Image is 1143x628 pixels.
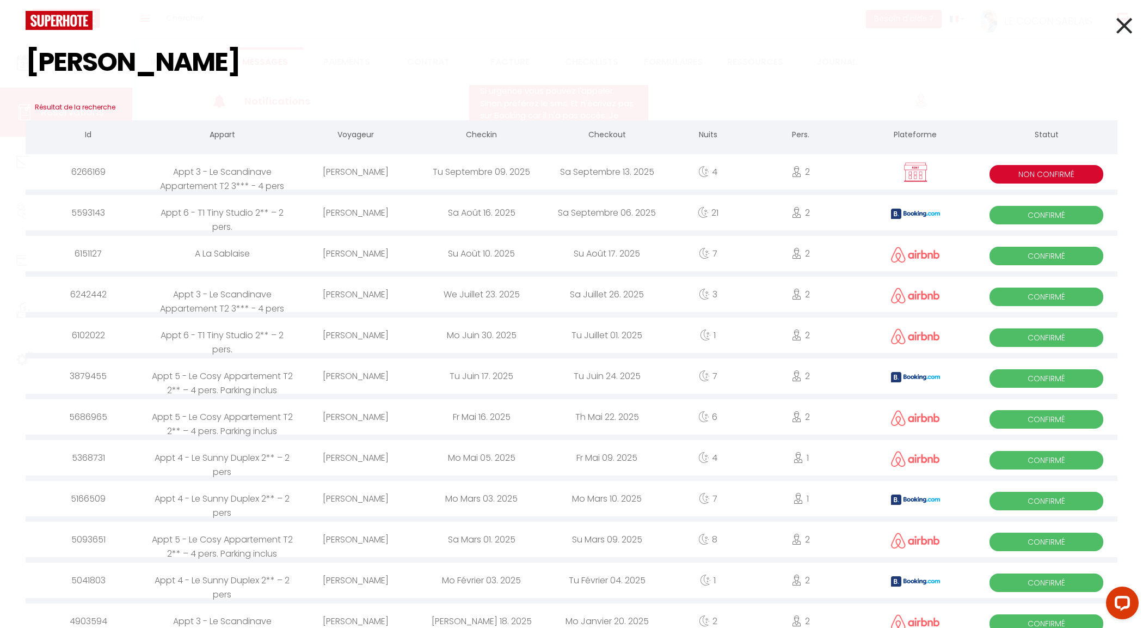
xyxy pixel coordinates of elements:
span: Confirmé [990,410,1103,429]
div: 21 [670,195,746,230]
img: booking2.png [891,372,940,382]
div: [PERSON_NAME] [293,563,419,598]
div: [PERSON_NAME] [293,154,419,190]
div: 2 [746,154,856,190]
th: Checkin [419,120,544,151]
img: airbnb2.png [891,247,940,263]
span: Confirmé [990,492,1103,510]
div: Su Août 17. 2025 [544,236,670,271]
div: We Juillet 23. 2025 [419,277,544,312]
div: Su Août 10. 2025 [419,236,544,271]
div: Mo Mars 03. 2025 [419,481,544,516]
div: Appt 5 - Le Cosy Appartement T2 2** – 4 pers. Parking inclus [151,522,293,557]
th: Checkout [544,120,670,151]
th: Nuits [670,120,746,151]
th: Appart [151,120,293,151]
div: 6151127 [26,236,151,271]
th: Id [26,120,151,151]
div: Sa Août 16. 2025 [419,195,544,230]
div: 5686965 [26,399,151,435]
div: [PERSON_NAME] [293,318,419,353]
img: rent.png [902,162,929,182]
span: Confirmé [990,288,1103,306]
div: 2 [746,195,856,230]
div: [PERSON_NAME] [293,236,419,271]
div: Mo Mai 05. 2025 [419,440,544,475]
input: Tapez pour rechercher... [26,30,1117,94]
div: 4 [670,154,746,190]
div: 6 [670,399,746,435]
span: Confirmé [990,574,1103,592]
th: Statut [975,120,1117,151]
div: 5093651 [26,522,151,557]
div: Sa Septembre 06. 2025 [544,195,670,230]
div: Appt 5 - Le Cosy Appartement T2 2** – 4 pers. Parking inclus [151,358,293,394]
div: 2 [746,318,856,353]
div: A La Sablaise [151,236,293,271]
div: 6266169 [26,154,151,190]
div: Appt 4 - Le Sunny Duplex 2** – 2 pers [151,481,293,516]
div: 1 [746,481,856,516]
div: 5166509 [26,481,151,516]
div: [PERSON_NAME] [293,195,419,230]
div: 2 [746,358,856,394]
h3: Résultat de la recherche [26,94,1117,120]
div: 5593143 [26,195,151,230]
div: Fr Mai 16. 2025 [419,399,544,435]
div: 6242442 [26,277,151,312]
img: booking2.png [891,495,940,505]
div: Tu Février 04. 2025 [544,563,670,598]
div: Fr Mai 09. 2025 [544,440,670,475]
img: airbnb2.png [891,533,940,548]
img: logo [26,11,93,30]
div: Mo Juin 30. 2025 [419,318,544,353]
div: [PERSON_NAME] [293,277,419,312]
img: airbnb2.png [891,451,940,467]
span: Confirmé [990,533,1103,551]
div: 3 [670,277,746,312]
div: 2 [746,236,856,271]
div: 2 [746,522,856,557]
div: [PERSON_NAME] [293,481,419,516]
div: 1 [670,563,746,598]
div: 6102022 [26,318,151,353]
img: booking2.png [891,209,940,219]
div: 2 [746,563,856,598]
div: 7 [670,236,746,271]
div: Tu Juin 24. 2025 [544,358,670,394]
span: Confirmé [990,328,1103,347]
span: Confirmé [990,206,1103,224]
div: Appt 6 - T1 Tiny Studio 2** – 2 pers. [151,195,293,230]
div: Sa Septembre 13. 2025 [544,154,670,190]
div: Appt 4 - Le Sunny Duplex 2** – 2 pers [151,440,293,475]
th: Plateforme [856,120,976,151]
div: Su Mars 09. 2025 [544,522,670,557]
div: [PERSON_NAME] [293,522,419,557]
img: booking2.png [891,576,940,587]
img: airbnb2.png [891,288,940,303]
div: 1 [746,440,856,475]
div: Sa Juillet 26. 2025 [544,277,670,312]
div: 2 [746,277,856,312]
div: Sa Mars 01. 2025 [419,522,544,557]
div: Mo Mars 10. 2025 [544,481,670,516]
div: 5368731 [26,440,151,475]
div: Appt 3 - Le Scandinave Appartement T2 3*** - 4 pers [151,277,293,312]
div: Tu Septembre 09. 2025 [419,154,544,190]
span: Non Confirmé [990,165,1103,184]
div: Appt 5 - Le Cosy Appartement T2 2** – 4 pers. Parking inclus [151,399,293,435]
div: [PERSON_NAME] [293,358,419,394]
div: 7 [670,358,746,394]
th: Pers. [746,120,856,151]
div: 7 [670,481,746,516]
iframe: LiveChat chat widget [1097,582,1143,628]
div: Th Mai 22. 2025 [544,399,670,435]
div: Tu Juillet 01. 2025 [544,318,670,353]
div: [PERSON_NAME] [293,399,419,435]
th: Voyageur [293,120,419,151]
img: airbnb2.png [891,410,940,426]
div: [PERSON_NAME] [293,440,419,475]
span: Confirmé [990,247,1103,265]
img: airbnb2.png [891,328,940,344]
